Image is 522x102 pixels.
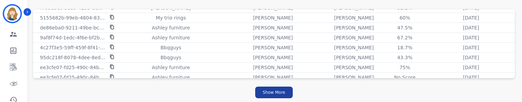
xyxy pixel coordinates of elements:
[463,24,479,31] p: [DATE]
[463,64,479,71] p: [DATE]
[40,44,106,51] p: 4c27f3e5-59ff-459f-8f41-f87dccdd199e
[463,74,479,81] p: [DATE]
[389,14,420,21] div: 60%
[463,54,479,61] p: [DATE]
[389,34,420,41] div: 67.2%
[152,74,190,81] p: Ashley furniture
[161,54,181,61] p: Bbqguys
[334,14,374,21] p: [PERSON_NAME]
[40,64,106,71] p: ee3cfe07-fd25-490c-84b5-2e29d83c1983
[152,24,190,31] p: Ashley furniture
[253,54,293,61] p: [PERSON_NAME]
[389,54,420,61] div: 43.3%
[253,64,293,71] p: [PERSON_NAME]
[40,54,106,61] p: 95dc218f-8078-4dee-8ed3-f74438696248
[389,64,420,71] div: 75%
[253,44,293,51] p: [PERSON_NAME]
[40,74,106,81] p: ee3cfe07-fd25-490c-84b5-2e29d83c1983
[156,14,186,21] p: My trio rings
[334,34,374,41] p: [PERSON_NAME]
[253,24,293,31] p: [PERSON_NAME]
[334,44,374,51] p: [PERSON_NAME]
[463,14,479,21] p: [DATE]
[334,64,374,71] p: [PERSON_NAME]
[463,34,479,41] p: [DATE]
[253,14,293,21] p: [PERSON_NAME]
[389,24,420,31] div: 47.5%
[334,24,374,31] p: [PERSON_NAME]
[40,24,106,31] p: de86eba0-9211-49be-bcdd-4e8dd9956a06
[334,74,374,81] p: [PERSON_NAME]
[463,44,479,51] p: [DATE]
[253,34,293,41] p: [PERSON_NAME]
[389,44,420,51] div: 18.7%
[40,34,106,41] p: 9af8f74d-1edc-4f6e-bf2b-1dfdc7197fd8
[334,54,374,61] p: [PERSON_NAME]
[40,14,106,21] p: 5155682b-99eb-4804-8373-4da8b51c465b
[152,34,190,41] p: Ashley furniture
[4,5,20,22] img: Bordered avatar
[152,64,190,71] p: Ashley furniture
[161,44,181,51] p: Bbqguys
[253,74,293,81] p: [PERSON_NAME]
[389,74,420,81] div: No Score
[255,87,293,98] button: Show More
